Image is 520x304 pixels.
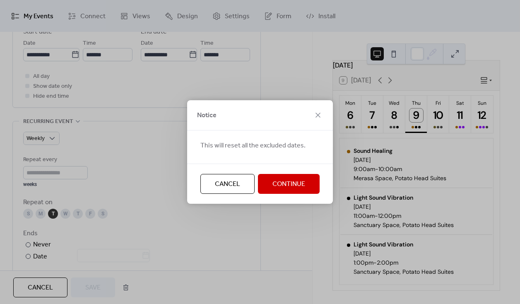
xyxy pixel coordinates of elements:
button: Cancel [200,174,255,194]
span: Notice [197,111,217,121]
span: Cancel [215,179,240,189]
span: Continue [272,179,305,189]
span: This will reset all the excluded dates. [200,141,306,151]
button: Continue [258,174,320,194]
